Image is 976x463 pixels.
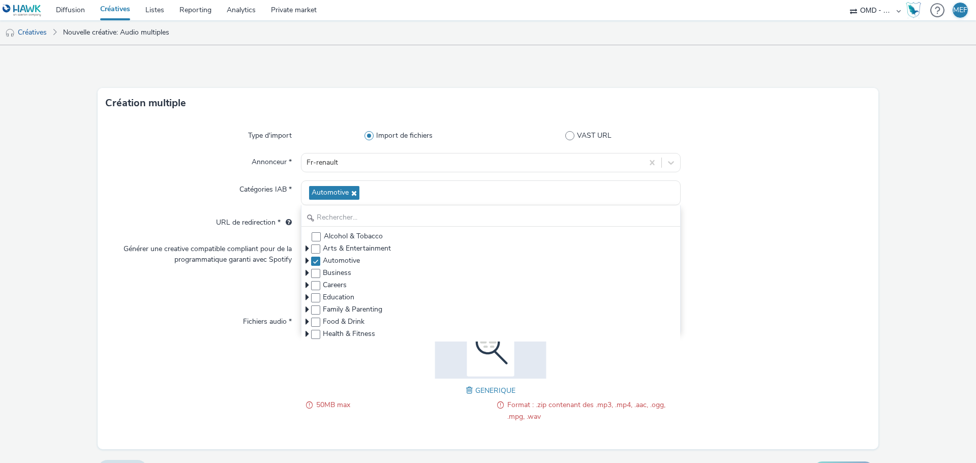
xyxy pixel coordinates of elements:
[301,209,680,227] input: Rechercher...
[424,313,557,379] img: GENERIQUE
[312,189,349,197] span: Automotive
[577,131,612,141] span: VAST URL
[323,292,354,302] span: Education
[507,399,681,422] span: Format : .zip contenant des .mp3, .mp4, .aac, .ogg, .mpg, .wav
[235,180,296,195] label: Catégories IAB *
[3,4,42,17] img: undefined Logo
[323,304,382,315] span: Family & Parenting
[953,3,967,18] div: MEF
[316,399,490,422] span: 50MB max
[323,268,351,278] span: Business
[248,153,296,167] label: Annonceur *
[323,243,391,254] span: Arts & Entertainment
[475,386,515,395] span: GENERIQUE
[281,218,292,228] div: L'URL de redirection sera utilisée comme URL de validation avec certains SSP et ce sera l'URL de ...
[376,131,433,141] span: Import de fichiers
[105,96,186,111] h3: Création multiple
[323,256,360,266] span: Automotive
[324,231,383,241] span: Alcohol & Tobacco
[906,2,921,18] img: Hawk Academy
[239,313,296,327] label: Fichiers audio *
[212,213,296,228] label: URL de redirection *
[106,240,296,265] label: Générer une creative compatible compliant pour de la programmatique garanti avec Spotify
[323,280,347,290] span: Careers
[323,329,375,339] span: Health & Fitness
[244,127,296,141] label: Type d'import
[323,341,386,351] span: Hobbies & Interests
[323,317,364,327] span: Food & Drink
[5,28,15,38] img: audio
[906,2,925,18] a: Hawk Academy
[58,20,174,45] a: Nouvelle créative: Audio multiples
